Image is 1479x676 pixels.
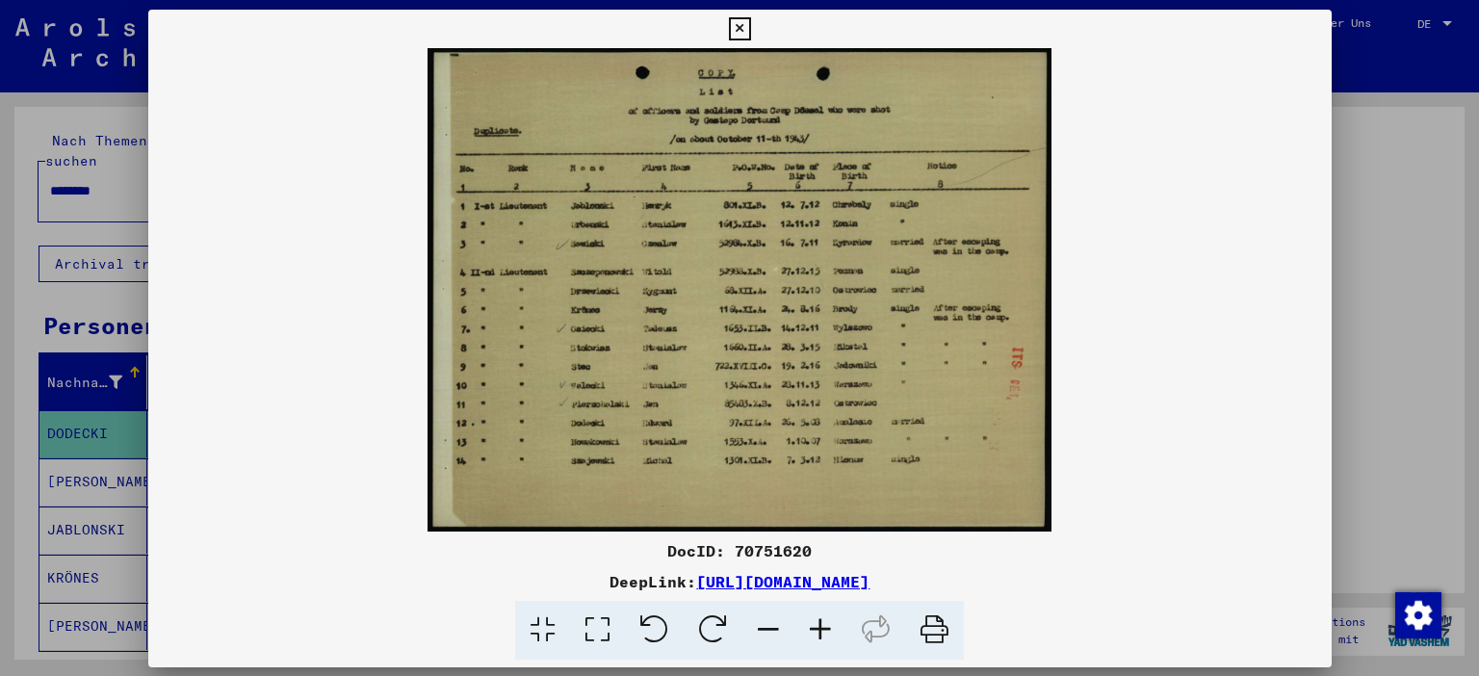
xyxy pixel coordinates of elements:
[1395,592,1441,638] img: Zustimmung ändern
[148,48,1332,532] img: 001.jpg
[696,572,869,591] a: [URL][DOMAIN_NAME]
[148,570,1332,593] div: DeepLink:
[1394,591,1440,637] div: Zustimmung ändern
[148,539,1332,562] div: DocID: 70751620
